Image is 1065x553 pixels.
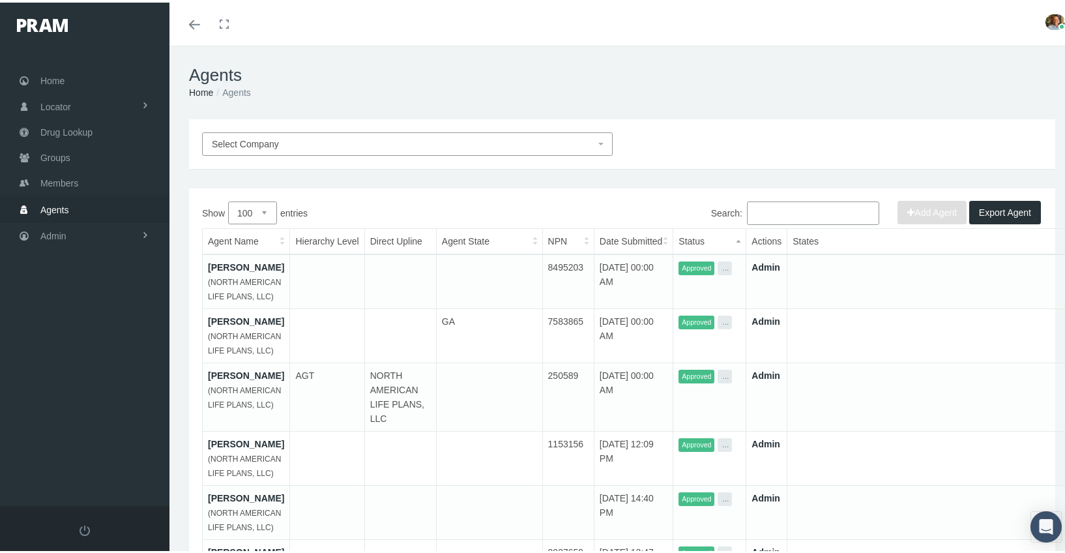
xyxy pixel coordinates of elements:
[17,16,68,29] img: PRAM_20_x_78.png
[678,436,714,449] span: Approved
[673,226,746,252] th: Status: activate to sort column descending
[290,361,364,429] td: AGT
[542,306,594,361] td: 7583865
[594,226,673,252] th: Date Submitted: activate to sort column ascending
[1045,12,1065,27] img: S_Profile_Picture_15241.jpg
[290,226,364,252] th: Hierarchy Level
[40,168,78,193] span: Members
[969,198,1041,222] button: Export Agent
[189,63,1055,83] h1: Agents
[718,490,732,503] button: ...
[542,252,594,306] td: 8495203
[212,136,279,147] span: Select Company
[1030,509,1062,540] div: Open Intercom Messenger
[542,226,594,252] th: NPN: activate to sort column ascending
[594,252,673,306] td: [DATE] 00:00 AM
[202,199,622,222] label: Show entries
[40,66,65,91] span: Home
[208,275,281,299] span: (NORTH AMERICAN LIFE PLANS, LLC)
[208,260,284,270] a: [PERSON_NAME]
[40,92,71,117] span: Locator
[542,361,594,429] td: 250589
[751,314,780,324] a: Admin
[40,117,93,142] span: Drug Lookup
[751,490,780,501] a: Admin
[678,259,714,273] span: Approved
[208,368,284,378] a: [PERSON_NAME]
[208,506,281,530] span: (NORTH AMERICAN LIFE PLANS, LLC)
[751,260,780,270] a: Admin
[364,226,436,252] th: Direct Upline
[718,367,732,381] button: ...
[751,368,780,378] a: Admin
[213,83,250,97] li: Agents
[208,329,281,353] span: (NORTH AMERICAN LIFE PLANS, LLC)
[746,226,787,252] th: Actions
[711,199,879,222] label: Search:
[594,306,673,361] td: [DATE] 00:00 AM
[594,429,673,483] td: [DATE] 12:09 PM
[436,306,542,361] td: GA
[40,143,70,168] span: Groups
[678,490,714,503] span: Approved
[718,313,732,327] button: ...
[678,313,714,327] span: Approved
[189,85,213,95] a: Home
[40,195,69,220] span: Agents
[208,452,281,475] span: (NORTH AMERICAN LIFE PLANS, LLC)
[203,226,290,252] th: Agent Name: activate to sort column ascending
[747,199,879,222] input: Search:
[594,483,673,537] td: [DATE] 14:40 PM
[542,429,594,483] td: 1153156
[718,259,732,273] button: ...
[897,198,967,222] button: Add Agent
[40,221,66,246] span: Admin
[678,367,714,381] span: Approved
[364,361,436,429] td: NORTH AMERICAN LIFE PLANS, LLC
[718,436,732,449] button: ...
[208,314,284,324] a: [PERSON_NAME]
[751,436,780,447] a: Admin
[208,490,284,501] a: [PERSON_NAME]
[594,361,673,429] td: [DATE] 00:00 AM
[208,436,284,447] a: [PERSON_NAME]
[228,199,277,222] select: Showentries
[208,383,281,407] span: (NORTH AMERICAN LIFE PLANS, LLC)
[436,226,542,252] th: Agent State: activate to sort column ascending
